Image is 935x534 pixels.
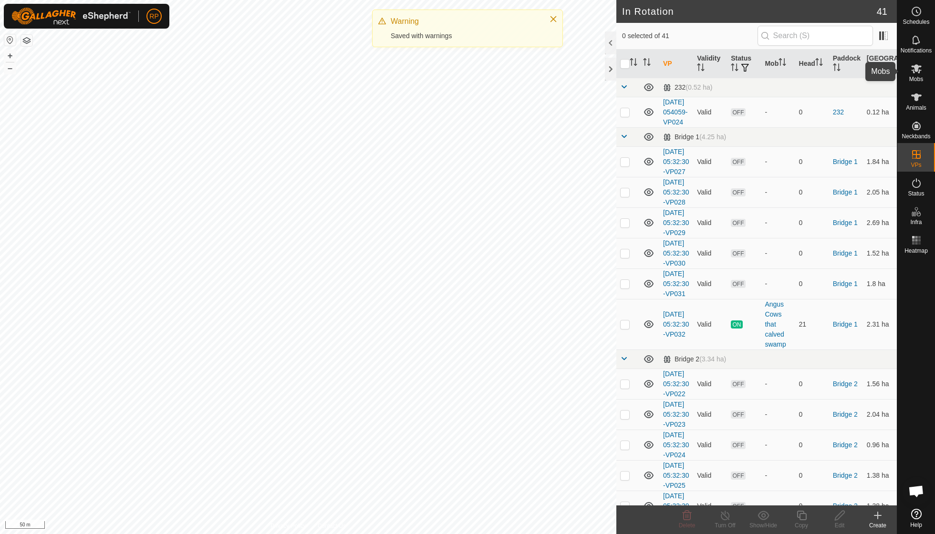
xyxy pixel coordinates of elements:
td: 2.04 ha [863,399,897,430]
a: Help [897,505,935,532]
a: [DATE] 05:32:30-VP022 [663,370,689,398]
span: Schedules [903,19,929,25]
span: RP [149,11,158,21]
td: Valid [693,299,727,349]
a: Bridge 1 [833,320,858,328]
a: Bridge 2 [833,472,858,479]
span: OFF [731,441,745,449]
td: 0 [795,177,829,207]
div: - [765,501,791,511]
div: - [765,410,791,420]
a: [DATE] 054059-VP024 [663,98,687,126]
a: Bridge 2 [833,380,858,388]
div: - [765,379,791,389]
a: Bridge 1 [833,249,858,257]
a: Bridge 1 [833,158,858,165]
span: 0 selected of 41 [622,31,758,41]
a: Bridge 2 [833,441,858,449]
td: Valid [693,460,727,491]
p-sorticon: Activate to sort [630,60,637,67]
span: Status [908,191,924,196]
a: [DATE] 05:32:30-VP023 [663,400,689,428]
td: 0 [795,399,829,430]
td: 2.31 ha [863,299,897,349]
span: OFF [731,502,745,510]
a: [DATE] 05:32:30-VP028 [663,178,689,206]
p-sorticon: Activate to sort [697,65,705,72]
td: 0.12 ha [863,97,897,127]
td: 1.84 ha [863,146,897,177]
td: 0 [795,369,829,399]
span: OFF [731,472,745,480]
th: Paddock [829,50,863,78]
div: - [765,107,791,117]
td: 2.69 ha [863,207,897,238]
td: Valid [693,207,727,238]
span: Notifications [901,48,932,53]
td: Valid [693,268,727,299]
div: - [765,157,791,167]
div: - [765,187,791,197]
div: - [765,218,791,228]
div: Angus Cows that calved swamp [765,299,791,349]
span: OFF [731,158,745,166]
a: Privacy Policy [270,522,306,530]
a: [DATE] 05:32:30-VP031 [663,270,689,298]
div: 232 [663,83,712,92]
td: Valid [693,430,727,460]
div: - [765,279,791,289]
h2: In Rotation [622,6,877,17]
div: Turn Off [706,521,744,530]
span: Neckbands [902,133,930,139]
span: OFF [731,280,745,288]
span: OFF [731,188,745,196]
p-sorticon: Activate to sort [731,65,738,72]
td: 0 [795,238,829,268]
td: Valid [693,399,727,430]
div: Open chat [902,477,931,505]
a: Contact Us [318,522,346,530]
p-sorticon: Activate to sort [833,65,841,72]
th: [GEOGRAPHIC_DATA] Area [863,50,897,78]
span: 41 [877,4,887,19]
p-sorticon: Activate to sort [779,60,786,67]
span: VPs [911,162,921,168]
td: Valid [693,491,727,521]
span: Delete [679,522,696,529]
input: Search (S) [758,26,873,46]
td: 2.05 ha [863,177,897,207]
span: OFF [731,219,745,227]
span: OFF [731,411,745,419]
a: 232 [833,108,844,116]
a: [DATE] 05:32:30-VP026 [663,492,689,520]
td: 0 [795,430,829,460]
img: Gallagher Logo [11,8,131,25]
a: [DATE] 05:32:30-VP030 [663,239,689,267]
th: Validity [693,50,727,78]
td: 1.52 ha [863,238,897,268]
div: Warning [391,16,540,27]
span: OFF [731,380,745,388]
div: - [765,440,791,450]
button: + [4,50,16,62]
p-sorticon: Activate to sort [643,60,651,67]
td: 1.8 ha [863,268,897,299]
div: Create [859,521,897,530]
span: Help [910,522,922,528]
td: 1.38 ha [863,491,897,521]
th: Status [727,50,761,78]
td: 1.38 ha [863,460,897,491]
button: – [4,62,16,74]
p-sorticon: Activate to sort [815,60,823,67]
span: Infra [910,219,922,225]
td: 0 [795,460,829,491]
td: Valid [693,369,727,399]
div: Show/Hide [744,521,782,530]
td: 0.96 ha [863,430,897,460]
a: [DATE] 05:32:30-VP032 [663,310,689,338]
p-sorticon: Activate to sort [882,65,889,72]
div: Edit [821,521,859,530]
td: Valid [693,146,727,177]
a: Bridge 1 [833,280,858,288]
button: Close [547,12,560,26]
